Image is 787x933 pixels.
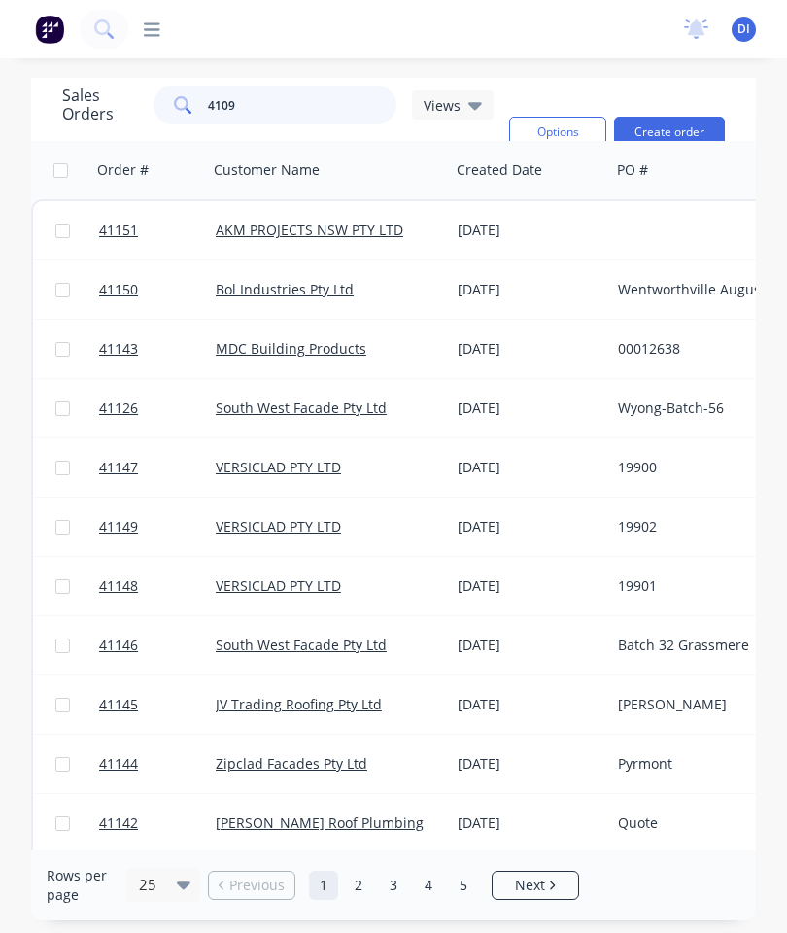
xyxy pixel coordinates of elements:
a: 41149 [99,498,216,556]
span: Next [515,876,545,895]
span: 41126 [99,398,138,418]
div: Created Date [457,160,542,180]
a: [PERSON_NAME] Roof Plumbing [216,813,424,832]
a: 41147 [99,438,216,497]
a: Zipclad Facades Pty Ltd [216,754,367,773]
span: 41150 [99,280,138,299]
a: VERSICLAD PTY LTD [216,458,341,476]
span: 41143 [99,339,138,359]
div: [DATE] [458,517,602,536]
a: South West Facade Pty Ltd [216,398,387,417]
span: Views [424,95,461,116]
a: 41148 [99,557,216,615]
a: Next page [493,876,578,895]
a: MDC Building Products [216,339,366,358]
div: [DATE] [458,636,602,655]
input: Search... [208,86,397,124]
span: 41151 [99,221,138,240]
span: 41146 [99,636,138,655]
span: 41144 [99,754,138,774]
a: Bol Industries Pty Ltd [216,280,354,298]
a: 41143 [99,320,216,378]
a: VERSICLAD PTY LTD [216,576,341,595]
a: VERSICLAD PTY LTD [216,517,341,536]
a: South West Facade Pty Ltd [216,636,387,654]
button: Options [509,117,606,148]
a: AKM PROJECTS NSW PTY LTD [216,221,403,239]
span: 41142 [99,813,138,833]
div: [DATE] [458,813,602,833]
a: Page 4 [414,871,443,900]
a: 41145 [99,675,216,734]
a: JV Trading Roofing Pty Ltd [216,695,382,713]
span: 41149 [99,517,138,536]
div: PO # [617,160,648,180]
a: 41144 [99,735,216,793]
span: DI [737,20,750,38]
a: Page 5 [449,871,478,900]
a: 41146 [99,616,216,674]
div: [DATE] [458,695,602,714]
button: Create order [614,117,725,148]
a: 41126 [99,379,216,437]
a: 41142 [99,794,216,852]
div: [DATE] [458,280,602,299]
div: [DATE] [458,458,602,477]
a: Page 3 [379,871,408,900]
h1: Sales Orders [62,86,138,123]
a: Page 1 is your current page [309,871,338,900]
div: [DATE] [458,576,602,596]
a: 41150 [99,260,216,319]
span: Previous [229,876,285,895]
div: [DATE] [458,754,602,774]
ul: Pagination [200,871,587,900]
div: Order # [97,160,149,180]
span: 41145 [99,695,138,714]
span: Rows per page [47,866,118,905]
div: [DATE] [458,398,602,418]
div: [DATE] [458,221,602,240]
div: [DATE] [458,339,602,359]
a: 41151 [99,201,216,259]
span: 41147 [99,458,138,477]
span: 41148 [99,576,138,596]
a: Page 2 [344,871,373,900]
img: Factory [35,15,64,44]
a: Previous page [209,876,294,895]
div: Customer Name [214,160,320,180]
